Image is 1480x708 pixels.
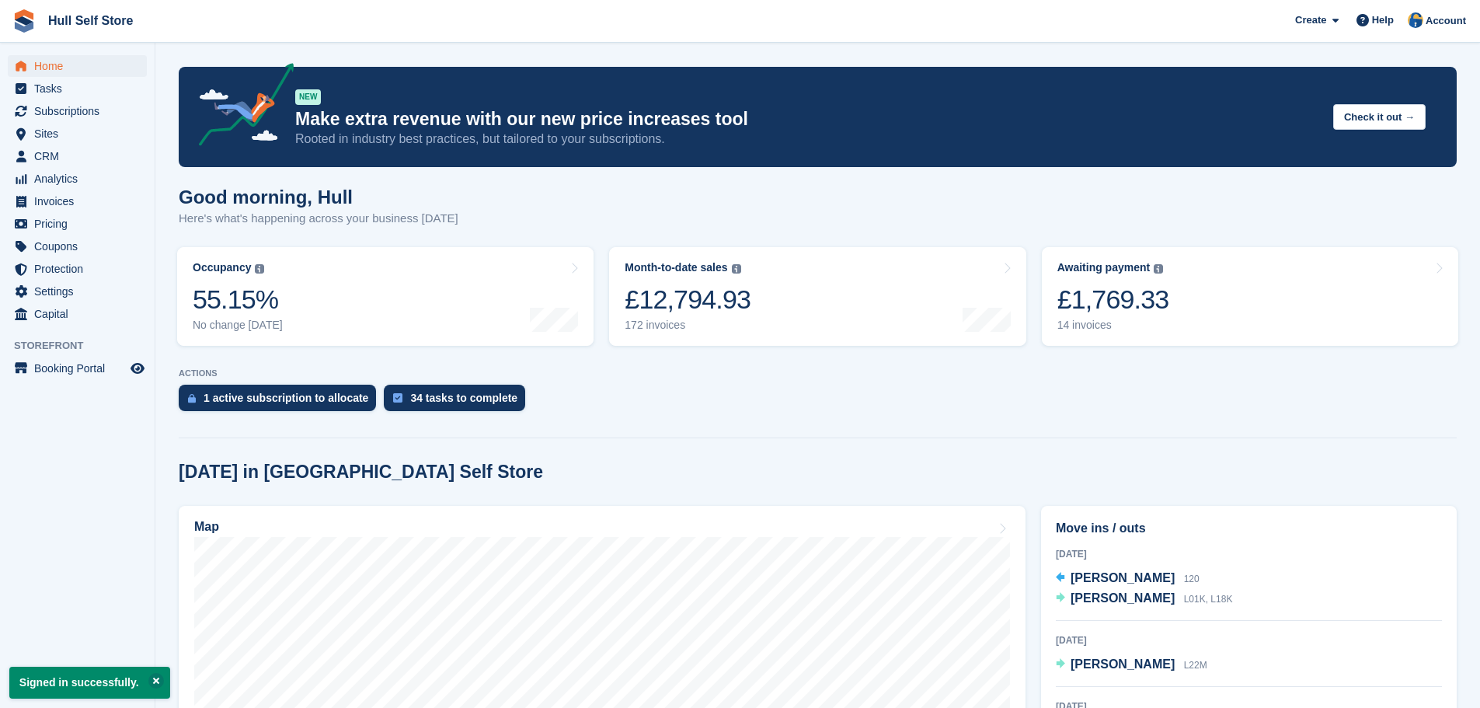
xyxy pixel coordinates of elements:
span: Settings [34,281,127,302]
span: Pricing [34,213,127,235]
span: Capital [34,303,127,325]
a: Preview store [128,359,147,378]
a: menu [8,213,147,235]
a: Hull Self Store [42,8,139,33]
div: [DATE] [1056,547,1442,561]
span: Account [1426,13,1466,29]
a: Occupancy 55.15% No change [DATE] [177,247,594,346]
img: icon-info-grey-7440780725fd019a000dd9b08b2336e03edf1995a4989e88bcd33f0948082b44.svg [732,264,741,274]
span: [PERSON_NAME] [1071,657,1175,671]
a: menu [8,123,147,145]
span: Protection [34,258,127,280]
span: Invoices [34,190,127,212]
a: [PERSON_NAME] 120 [1056,569,1200,589]
span: Create [1295,12,1326,28]
span: Tasks [34,78,127,99]
a: [PERSON_NAME] L01K, L18K [1056,589,1232,609]
a: menu [8,145,147,167]
div: £1,769.33 [1057,284,1169,316]
img: icon-info-grey-7440780725fd019a000dd9b08b2336e03edf1995a4989e88bcd33f0948082b44.svg [255,264,264,274]
div: [DATE] [1056,633,1442,647]
p: Make extra revenue with our new price increases tool [295,108,1321,131]
img: icon-info-grey-7440780725fd019a000dd9b08b2336e03edf1995a4989e88bcd33f0948082b44.svg [1154,264,1163,274]
div: £12,794.93 [625,284,750,316]
h2: Move ins / outs [1056,519,1442,538]
span: Home [34,55,127,77]
span: Analytics [34,168,127,190]
a: menu [8,357,147,379]
div: 172 invoices [625,319,750,332]
span: 120 [1184,574,1200,584]
img: task-75834270c22a3079a89374b754ae025e5fb1db73e45f91037f5363f120a921f8.svg [393,393,402,403]
h2: [DATE] in [GEOGRAPHIC_DATA] Self Store [179,462,543,483]
img: Hull Self Store [1408,12,1423,28]
h2: Map [194,520,219,534]
div: NEW [295,89,321,105]
a: Month-to-date sales £12,794.93 172 invoices [609,247,1026,346]
h1: Good morning, Hull [179,187,458,208]
span: L22M [1184,660,1207,671]
span: Storefront [14,338,155,354]
p: Rooted in industry best practices, but tailored to your subscriptions. [295,131,1321,148]
div: Occupancy [193,261,251,274]
span: [PERSON_NAME] [1071,571,1175,584]
a: menu [8,78,147,99]
a: menu [8,100,147,122]
p: Signed in successfully. [9,667,170,699]
button: Check it out → [1333,104,1426,130]
a: [PERSON_NAME] L22M [1056,655,1207,675]
p: ACTIONS [179,368,1457,378]
span: L01K, L18K [1184,594,1233,605]
div: 1 active subscription to allocate [204,392,368,404]
a: menu [8,303,147,325]
img: stora-icon-8386f47178a22dfd0bd8f6a31ec36ba5ce8667c1dd55bd0f319d3a0aa187defe.svg [12,9,36,33]
a: menu [8,168,147,190]
span: CRM [34,145,127,167]
p: Here's what's happening across your business [DATE] [179,210,458,228]
span: Subscriptions [34,100,127,122]
span: Coupons [34,235,127,257]
div: Awaiting payment [1057,261,1151,274]
div: 55.15% [193,284,283,316]
a: 34 tasks to complete [384,385,533,419]
a: menu [8,235,147,257]
img: price-adjustments-announcement-icon-8257ccfd72463d97f412b2fc003d46551f7dbcb40ab6d574587a9cd5c0d94... [186,63,294,152]
div: 34 tasks to complete [410,392,517,404]
div: Month-to-date sales [625,261,727,274]
div: 14 invoices [1057,319,1169,332]
span: Sites [34,123,127,145]
img: active_subscription_to_allocate_icon-d502201f5373d7db506a760aba3b589e785aa758c864c3986d89f69b8ff3... [188,393,196,403]
div: No change [DATE] [193,319,283,332]
a: menu [8,258,147,280]
a: menu [8,190,147,212]
a: menu [8,55,147,77]
a: menu [8,281,147,302]
a: Awaiting payment £1,769.33 14 invoices [1042,247,1458,346]
a: 1 active subscription to allocate [179,385,384,419]
span: Help [1372,12,1394,28]
span: [PERSON_NAME] [1071,591,1175,605]
span: Booking Portal [34,357,127,379]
